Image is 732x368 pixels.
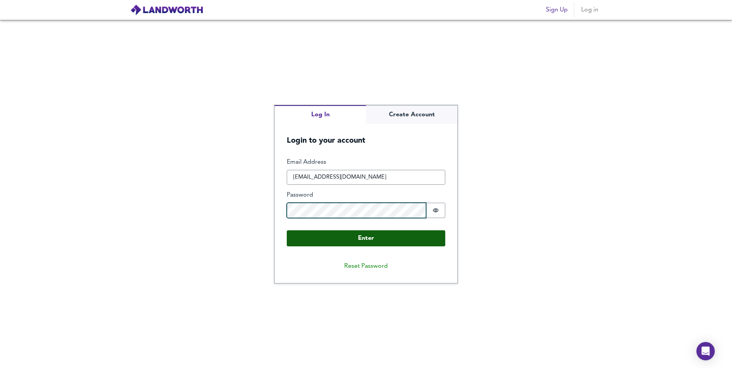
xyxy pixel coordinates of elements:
[366,105,458,124] button: Create Account
[274,124,458,146] h5: Login to your account
[287,158,445,167] label: Email Address
[580,5,599,15] span: Log in
[577,2,602,18] button: Log in
[274,105,366,124] button: Log In
[338,259,394,274] button: Reset Password
[130,4,203,16] img: logo
[287,230,445,246] button: Enter
[287,191,445,200] label: Password
[546,5,568,15] span: Sign Up
[696,342,715,360] div: Open Intercom Messenger
[287,170,445,185] input: e.g. joe@bloggs.com
[543,2,571,18] button: Sign Up
[426,203,445,218] button: Show password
